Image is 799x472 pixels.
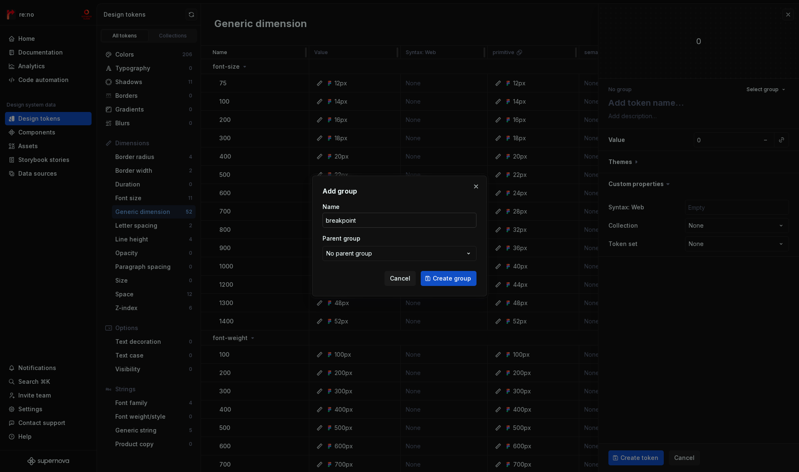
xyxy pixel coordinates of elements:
[433,274,471,283] span: Create group
[421,271,476,286] button: Create group
[323,186,476,196] h2: Add group
[326,249,372,258] div: No parent group
[323,234,360,243] label: Parent group
[323,246,476,261] button: No parent group
[323,203,340,211] label: Name
[390,274,410,283] span: Cancel
[385,271,416,286] button: Cancel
